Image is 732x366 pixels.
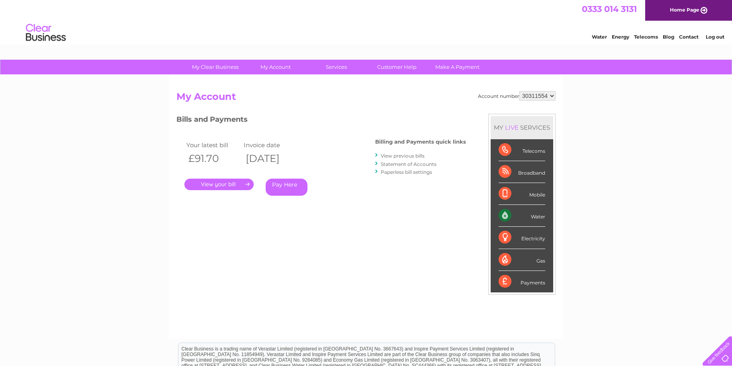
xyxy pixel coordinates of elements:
[503,124,520,131] div: LIVE
[499,205,545,227] div: Water
[499,139,545,161] div: Telecoms
[303,60,369,74] a: Services
[582,4,637,14] a: 0333 014 3131
[381,161,436,167] a: Statement of Accounts
[242,150,299,167] th: [DATE]
[663,34,674,40] a: Blog
[499,161,545,183] div: Broadband
[425,60,490,74] a: Make A Payment
[706,34,724,40] a: Log out
[184,140,242,150] td: Your latest bill
[184,179,254,190] a: .
[25,21,66,45] img: logo.png
[592,34,607,40] a: Water
[364,60,430,74] a: Customer Help
[242,140,299,150] td: Invoice date
[679,34,699,40] a: Contact
[243,60,309,74] a: My Account
[375,139,466,145] h4: Billing and Payments quick links
[381,153,425,159] a: View previous bills
[634,34,658,40] a: Telecoms
[612,34,629,40] a: Energy
[176,114,466,128] h3: Bills and Payments
[499,271,545,292] div: Payments
[499,227,545,249] div: Electricity
[499,249,545,271] div: Gas
[182,60,248,74] a: My Clear Business
[381,169,432,175] a: Paperless bill settings
[178,4,555,39] div: Clear Business is a trading name of Verastar Limited (registered in [GEOGRAPHIC_DATA] No. 3667643...
[491,116,553,139] div: MY SERVICES
[266,179,307,196] a: Pay Here
[176,91,556,106] h2: My Account
[478,91,556,101] div: Account number
[499,183,545,205] div: Mobile
[184,150,242,167] th: £91.70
